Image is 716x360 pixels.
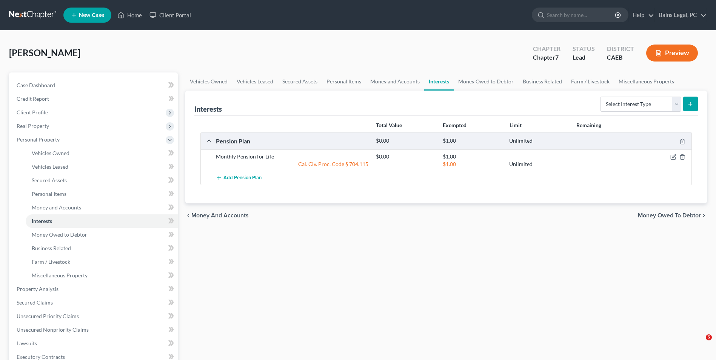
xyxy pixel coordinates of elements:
div: Lead [573,53,595,62]
span: Miscellaneous Property [32,272,88,278]
span: Farm / Livestock [32,258,70,265]
div: Chapter [533,53,560,62]
a: Lawsuits [11,337,178,350]
a: Personal Items [322,72,366,91]
div: $0.00 [372,137,439,145]
span: New Case [79,12,104,18]
div: $1.00 [439,153,506,160]
a: Unsecured Priority Claims [11,309,178,323]
div: CAEB [607,53,634,62]
a: Case Dashboard [11,78,178,92]
div: Chapter [533,45,560,53]
a: Miscellaneous Property [26,269,178,282]
span: 7 [555,54,559,61]
a: Farm / Livestock [26,255,178,269]
span: Secured Assets [32,177,67,183]
a: Secured Assets [26,174,178,187]
span: Money and Accounts [191,212,249,218]
a: Vehicles Owned [26,146,178,160]
span: Property Analysis [17,286,59,292]
a: Home [114,8,146,22]
a: Help [629,8,654,22]
span: 5 [706,334,712,340]
a: Money and Accounts [366,72,424,91]
a: Bains Legal, PC [655,8,707,22]
a: Secured Assets [278,72,322,91]
button: chevron_left Money and Accounts [185,212,249,218]
span: Secured Claims [17,299,53,306]
a: Vehicles Owned [185,72,232,91]
a: Money Owed to Debtor [454,72,518,91]
div: Unlimited [505,137,572,145]
a: Credit Report [11,92,178,106]
input: Search by name... [547,8,616,22]
button: Preview [646,45,698,62]
a: Farm / Livestock [567,72,614,91]
span: Lawsuits [17,340,37,346]
span: Executory Contracts [17,354,65,360]
span: Money Owed to Debtor [638,212,701,218]
div: Interests [194,105,222,114]
a: Miscellaneous Property [614,72,679,91]
div: $0.00 [372,153,439,160]
strong: Total Value [376,122,402,128]
span: Unsecured Priority Claims [17,313,79,319]
div: District [607,45,634,53]
div: $1.00 [439,160,506,168]
span: Client Profile [17,109,48,115]
span: Add Pension Plan [223,175,262,181]
a: Business Related [26,242,178,255]
span: Interests [32,218,52,224]
a: Interests [26,214,178,228]
span: Personal Property [17,136,60,143]
a: Secured Claims [11,296,178,309]
iframe: Intercom live chat [690,334,708,352]
div: Unlimited [505,160,572,168]
strong: Exempted [443,122,467,128]
span: Personal Items [32,191,66,197]
span: Real Property [17,123,49,129]
a: Client Portal [146,8,195,22]
button: Add Pension Plan [216,171,262,185]
div: Status [573,45,595,53]
strong: Limit [510,122,522,128]
span: Money Owed to Debtor [32,231,87,238]
a: Vehicles Leased [232,72,278,91]
div: $1.00 [439,137,506,145]
div: Monthly Pension for Life [212,153,372,160]
a: Business Related [518,72,567,91]
i: chevron_left [185,212,191,218]
span: Unsecured Nonpriority Claims [17,326,89,333]
a: Interests [424,72,454,91]
span: Business Related [32,245,71,251]
i: chevron_right [701,212,707,218]
span: [PERSON_NAME] [9,47,80,58]
span: Credit Report [17,95,49,102]
span: Vehicles Owned [32,150,69,156]
div: Cal. Civ. Proc. Code § 704.115 [212,160,372,168]
span: Money and Accounts [32,204,81,211]
a: Unsecured Nonpriority Claims [11,323,178,337]
span: Case Dashboard [17,82,55,88]
a: Property Analysis [11,282,178,296]
a: Personal Items [26,187,178,201]
button: Money Owed to Debtor chevron_right [638,212,707,218]
a: Money and Accounts [26,201,178,214]
a: Vehicles Leased [26,160,178,174]
span: Vehicles Leased [32,163,68,170]
div: Pension Plan [212,137,372,145]
strong: Remaining [576,122,601,128]
a: Money Owed to Debtor [26,228,178,242]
